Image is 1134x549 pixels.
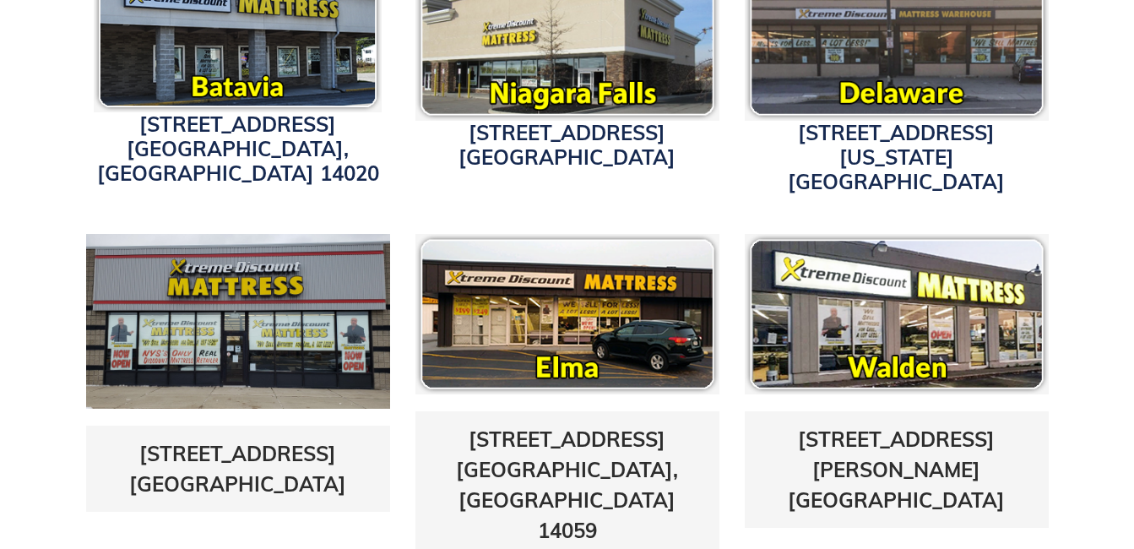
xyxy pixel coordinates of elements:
[788,120,1005,194] a: [STREET_ADDRESS][US_STATE][GEOGRAPHIC_DATA]
[745,234,1049,394] img: pf-16118c81--waldenicon.png
[129,441,346,497] a: [STREET_ADDRESS][GEOGRAPHIC_DATA]
[458,120,676,170] a: [STREET_ADDRESS][GEOGRAPHIC_DATA]
[788,427,1005,513] a: [STREET_ADDRESS][PERSON_NAME][GEOGRAPHIC_DATA]
[86,234,390,409] img: transit-store-photo2-1642015179745.jpg
[456,427,678,543] a: [STREET_ADDRESS][GEOGRAPHIC_DATA], [GEOGRAPHIC_DATA] 14059
[415,234,719,394] img: pf-8166afa1--elmaicon.png
[97,111,379,186] a: [STREET_ADDRESS][GEOGRAPHIC_DATA], [GEOGRAPHIC_DATA] 14020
